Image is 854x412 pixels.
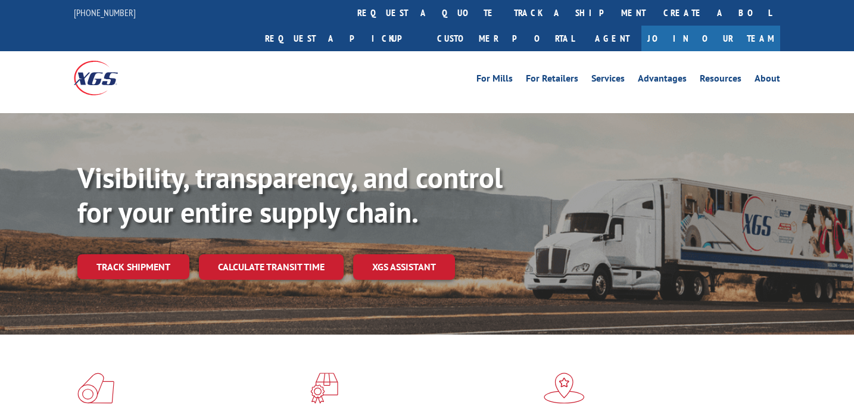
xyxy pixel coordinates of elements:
a: XGS ASSISTANT [353,254,455,280]
a: Track shipment [77,254,189,279]
a: Advantages [638,74,687,87]
a: Request a pickup [256,26,428,51]
img: xgs-icon-total-supply-chain-intelligence-red [77,373,114,404]
a: Customer Portal [428,26,583,51]
b: Visibility, transparency, and control for your entire supply chain. [77,159,503,230]
a: For Mills [476,74,513,87]
a: [PHONE_NUMBER] [74,7,136,18]
a: Join Our Team [641,26,780,51]
a: Services [591,74,625,87]
img: xgs-icon-focused-on-flooring-red [310,373,338,404]
a: Calculate transit time [199,254,344,280]
a: Agent [583,26,641,51]
a: For Retailers [526,74,578,87]
a: Resources [700,74,741,87]
img: xgs-icon-flagship-distribution-model-red [544,373,585,404]
a: About [755,74,780,87]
